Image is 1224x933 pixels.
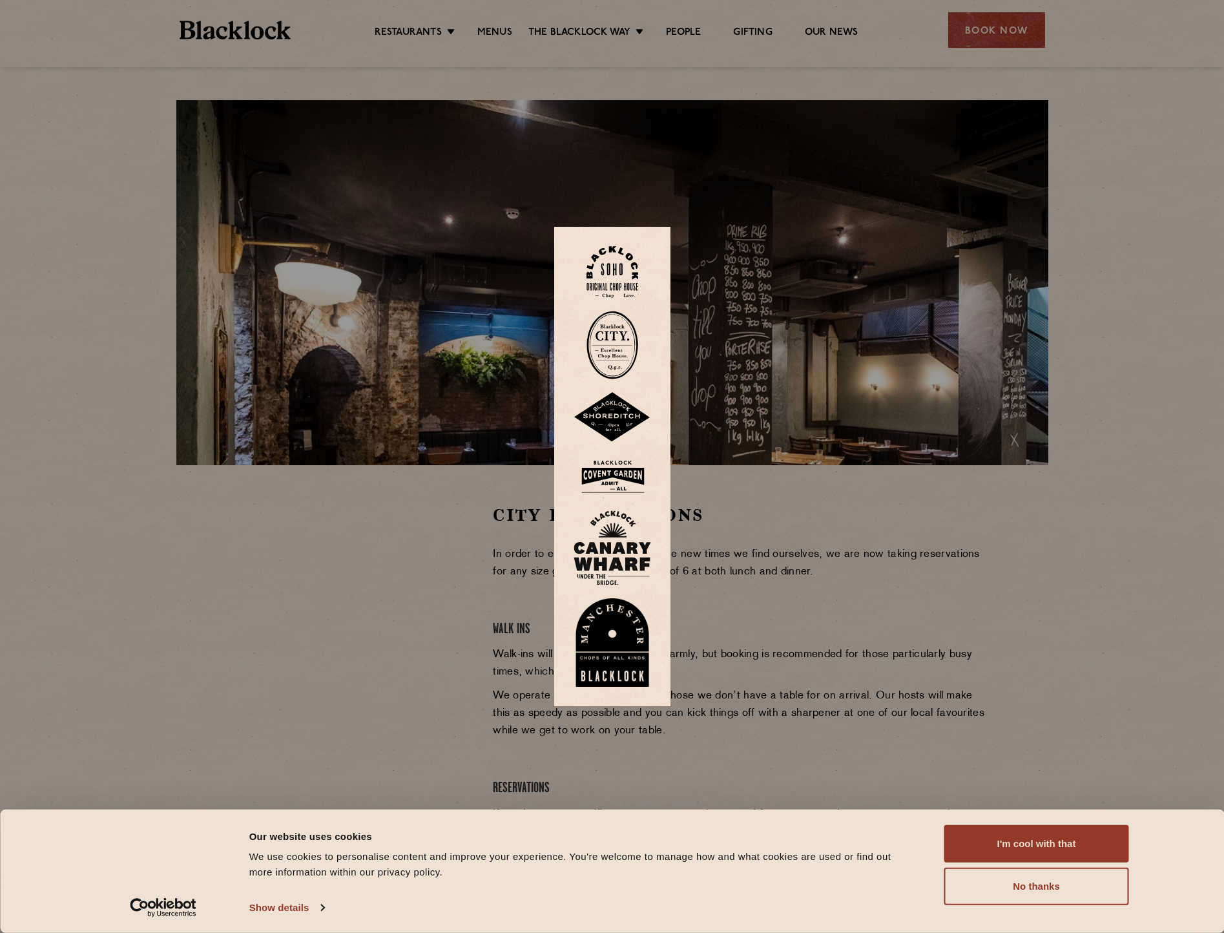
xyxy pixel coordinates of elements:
a: Usercentrics Cookiebot - opens in a new window [107,898,220,917]
img: Soho-stamp-default.svg [586,246,638,299]
img: BL_CW_Logo_Website.svg [574,510,651,585]
div: Our website uses cookies [249,828,915,844]
a: Show details [249,898,324,917]
button: I'm cool with that [944,825,1129,863]
img: Shoreditch-stamp-v2-default.svg [574,392,651,443]
img: BLA_1470_CoventGarden_Website_Solid.svg [574,456,651,498]
div: We use cookies to personalise content and improve your experience. You're welcome to manage how a... [249,849,915,880]
img: City-stamp-default.svg [586,311,638,379]
img: BL_Manchester_Logo-bleed.png [574,598,651,687]
button: No thanks [944,868,1129,905]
